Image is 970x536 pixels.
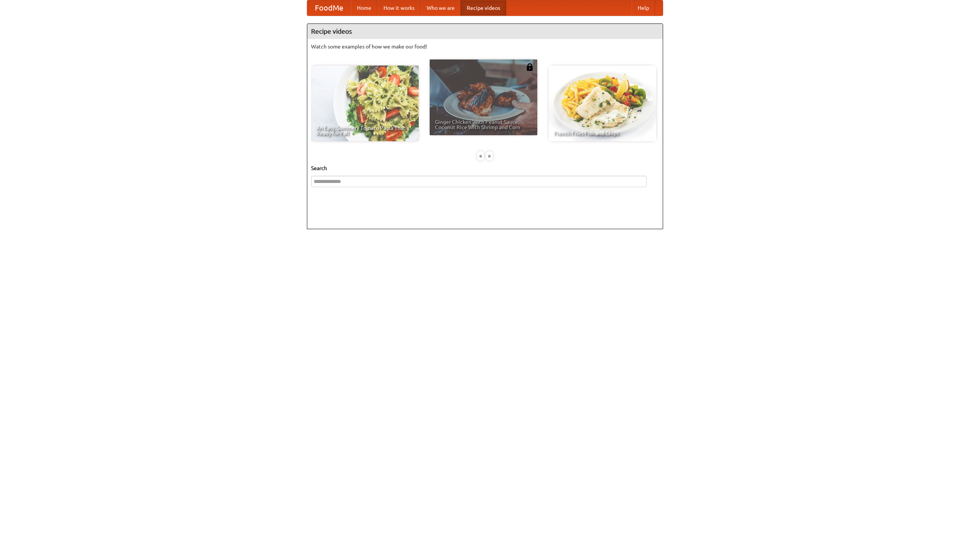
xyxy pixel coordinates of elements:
[377,0,421,16] a: How it works
[316,125,413,136] span: An Easy, Summery Tomato Pasta That's Ready for Fall
[311,66,419,141] a: An Easy, Summery Tomato Pasta That's Ready for Fall
[307,0,351,16] a: FoodMe
[477,151,484,161] div: «
[307,24,663,39] h4: Recipe videos
[351,0,377,16] a: Home
[554,131,651,136] span: French Fries Fish and Chips
[526,63,533,71] img: 483408.png
[311,43,659,50] p: Watch some examples of how we make our food!
[421,0,461,16] a: Who we are
[632,0,655,16] a: Help
[461,0,506,16] a: Recipe videos
[311,164,659,172] h5: Search
[549,66,656,141] a: French Fries Fish and Chips
[486,151,493,161] div: »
